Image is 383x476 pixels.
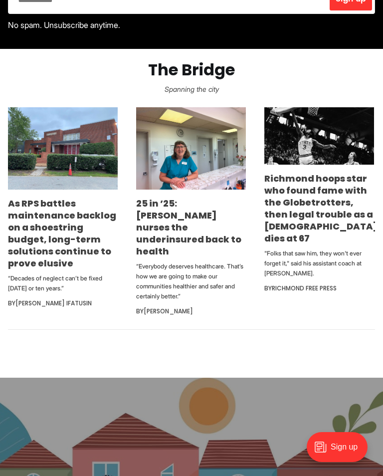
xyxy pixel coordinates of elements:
a: 25 in ’25: [PERSON_NAME] nurses the underinsured back to health [136,197,241,257]
p: “Everybody deserves healthcare. That’s how we are going to make our communities healthier and saf... [136,261,246,301]
a: Richmond Free Press [272,284,337,292]
a: [PERSON_NAME] Ifatusin [15,299,92,307]
img: Richmond hoops star who found fame with the Globetrotters, then legal trouble as a pastor, dies a... [264,107,374,165]
p: “Decades of neglect can’t be fixed [DATE] or ten years.” [8,273,118,293]
div: By [8,297,118,309]
a: As RPS battles maintenance backlog on a shoestring budget, long-term solutions continue to prove ... [8,197,116,269]
span: No spam. Unsubscribe anytime. [8,20,120,30]
p: "Folks that saw him, they won't ever forget it," said his assistant coach at [PERSON_NAME]. [264,248,374,278]
img: As RPS battles maintenance backlog on a shoestring budget, long-term solutions continue to prove ... [8,107,118,190]
h2: The Bridge [8,61,375,79]
a: [PERSON_NAME] [144,307,193,315]
div: By [264,282,374,294]
a: Richmond hoops star who found fame with the Globetrotters, then legal trouble as a [DEMOGRAPHIC_D... [264,172,381,244]
iframe: portal-trigger [298,427,383,476]
img: 25 in ’25: Marilyn Metzler nurses the underinsured back to health [136,107,246,190]
div: By [136,305,246,317]
p: Spanning the city [8,83,375,95]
